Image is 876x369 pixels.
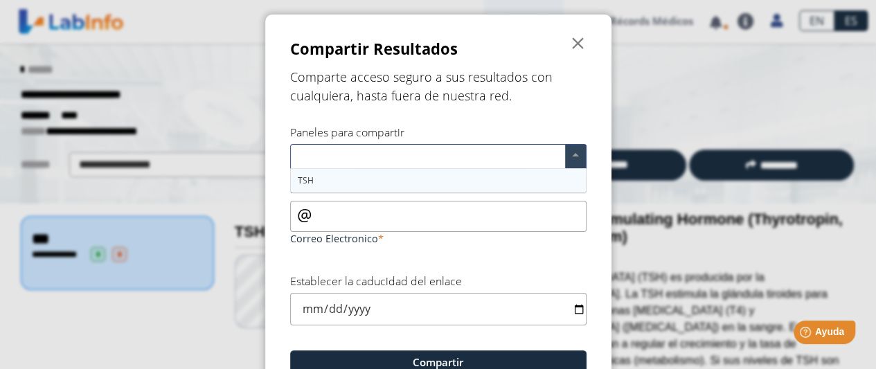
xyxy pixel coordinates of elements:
label: Establecer la caducidad del enlace [290,273,462,289]
span:  [570,35,587,52]
label: Correo Electronico [290,232,587,245]
span: TSH [298,174,314,186]
iframe: Help widget launcher [753,315,861,354]
h3: Compartir Resultados [290,38,458,61]
h5: Comparte acceso seguro a sus resultados con cualquiera, hasta fuera de nuestra red. [290,68,587,105]
label: Paneles para compartir [290,125,404,140]
ng-dropdown-panel: Options list [290,168,587,193]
